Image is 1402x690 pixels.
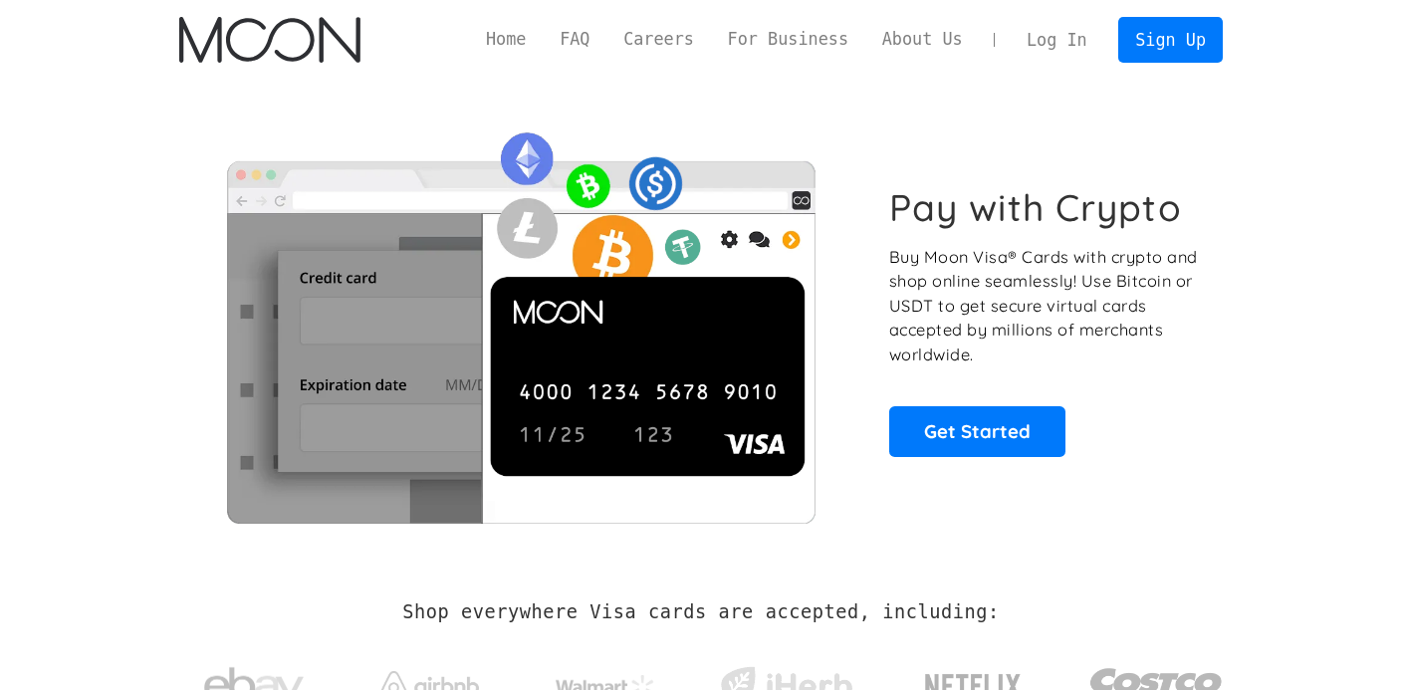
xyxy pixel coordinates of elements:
[889,406,1065,456] a: Get Started
[889,185,1182,230] h1: Pay with Crypto
[469,27,543,52] a: Home
[402,601,999,623] h2: Shop everywhere Visa cards are accepted, including:
[179,118,861,523] img: Moon Cards let you spend your crypto anywhere Visa is accepted.
[1010,18,1103,62] a: Log In
[865,27,980,52] a: About Us
[179,17,359,63] img: Moon Logo
[711,27,865,52] a: For Business
[543,27,606,52] a: FAQ
[1118,17,1222,62] a: Sign Up
[179,17,359,63] a: home
[889,245,1201,367] p: Buy Moon Visa® Cards with crypto and shop online seamlessly! Use Bitcoin or USDT to get secure vi...
[606,27,710,52] a: Careers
